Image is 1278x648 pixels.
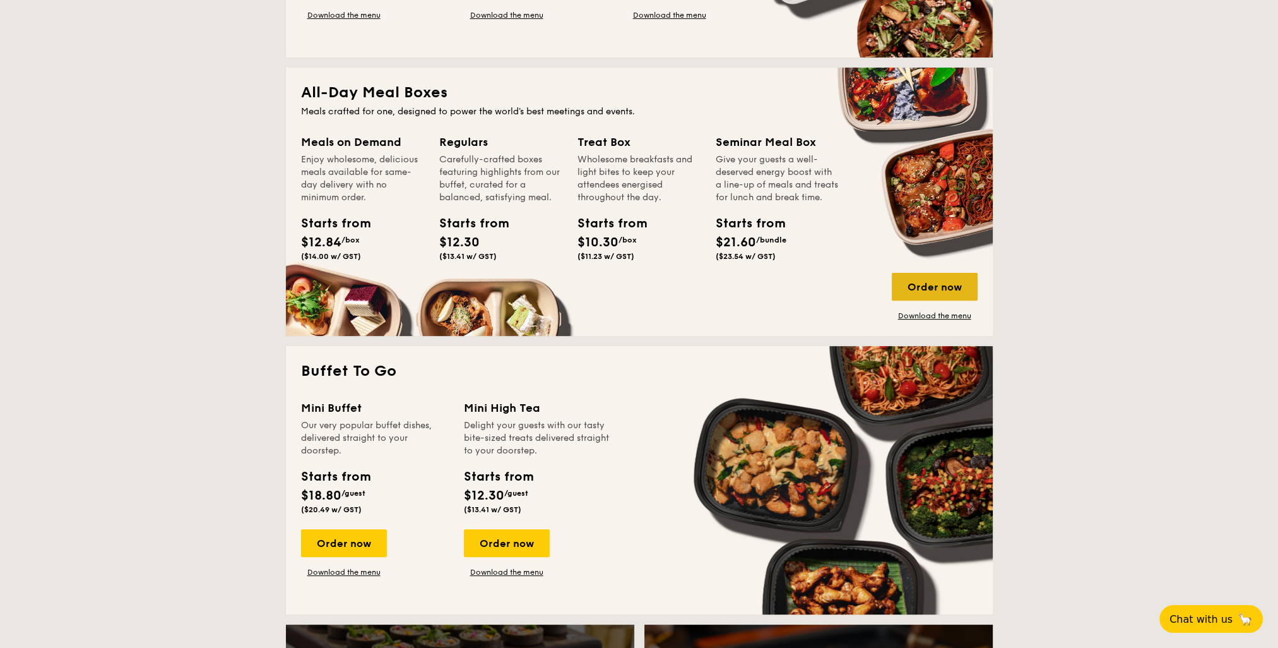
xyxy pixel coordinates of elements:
span: /box [341,236,360,244]
div: Starts from [301,214,358,233]
div: Order now [892,273,978,301]
div: Starts from [301,467,370,486]
a: Download the menu [892,311,978,321]
span: ($13.41 w/ GST) [464,505,521,514]
div: Meals on Demand [301,133,424,151]
h2: Buffet To Go [301,361,978,381]
span: /box [618,236,637,244]
div: Order now [301,529,387,557]
div: Delight your guests with our tasty bite-sized treats delivered straight to your doorstep. [464,419,612,457]
span: /guest [341,489,365,498]
a: Download the menu [301,10,387,20]
div: Meals crafted for one, designed to power the world's best meetings and events. [301,105,978,118]
div: Carefully-crafted boxes featuring highlights from our buffet, curated for a balanced, satisfying ... [439,153,562,204]
a: Download the menu [464,567,550,577]
span: ($14.00 w/ GST) [301,252,361,261]
div: Starts from [577,214,634,233]
a: Download the menu [627,10,713,20]
div: Our very popular buffet dishes, delivered straight to your doorstep. [301,419,449,457]
div: Starts from [439,214,496,233]
div: Seminar Meal Box [716,133,839,151]
span: 🦙 [1238,612,1253,627]
button: Chat with us🦙 [1159,605,1263,633]
div: Mini High Tea [464,399,612,417]
div: Enjoy wholesome, delicious meals available for same-day delivery with no minimum order. [301,153,424,204]
span: /guest [504,489,528,498]
div: Starts from [464,467,533,486]
span: $12.30 [464,488,504,503]
div: Mini Buffet [301,399,449,417]
a: Download the menu [464,10,550,20]
div: Regulars [439,133,562,151]
span: ($20.49 w/ GST) [301,505,362,514]
span: ($23.54 w/ GST) [716,252,776,261]
span: Chat with us [1169,613,1233,625]
span: /bundle [756,236,786,244]
span: $12.30 [439,235,480,250]
h2: All-Day Meal Boxes [301,83,978,103]
div: Treat Box [577,133,701,151]
span: $12.84 [301,235,341,250]
div: Give your guests a well-deserved energy boost with a line-up of meals and treats for lunch and br... [716,153,839,204]
div: Wholesome breakfasts and light bites to keep your attendees energised throughout the day. [577,153,701,204]
a: Download the menu [301,567,387,577]
span: $18.80 [301,488,341,503]
span: $21.60 [716,235,756,250]
span: ($11.23 w/ GST) [577,252,634,261]
div: Order now [464,529,550,557]
div: Starts from [716,214,772,233]
span: ($13.41 w/ GST) [439,252,497,261]
span: $10.30 [577,235,618,250]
